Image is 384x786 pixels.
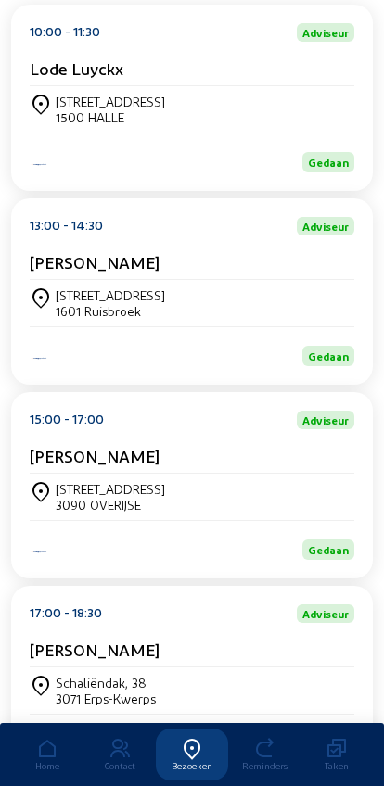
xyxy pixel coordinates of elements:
div: 17:00 - 18:30 [30,604,102,623]
cam-card-title: Lode Luyckx [30,58,123,78]
div: Reminders [228,760,301,771]
div: 10:00 - 11:30 [30,23,100,42]
div: 1500 HALLE [56,109,165,125]
div: [STREET_ADDRESS] [56,481,165,497]
span: Adviseur [302,608,349,619]
div: 3071 Erps-Kwerps [56,691,156,706]
div: Contact [83,760,156,771]
img: Iso Protect [30,356,48,361]
div: 13:00 - 14:30 [30,217,103,235]
span: Adviseur [302,27,349,38]
span: Adviseur [302,414,349,425]
span: Gedaan [308,156,349,169]
cam-card-title: [PERSON_NAME] [30,446,160,465]
a: Reminders [228,729,301,780]
cam-card-title: [PERSON_NAME] [30,640,160,659]
a: Taken [301,729,373,780]
div: [STREET_ADDRESS] [56,287,165,303]
div: Bezoeken [156,760,228,771]
a: Bezoeken [156,729,228,780]
div: Taken [301,760,373,771]
div: Schaliëndak, 38 [56,675,156,691]
a: Contact [83,729,156,780]
span: Adviseur [302,221,349,232]
span: Gedaan [308,349,349,362]
img: Iso Protect [30,162,48,167]
span: Gedaan [308,543,349,556]
div: 15:00 - 17:00 [30,411,104,429]
div: 3090 OVERIJSE [56,497,165,513]
div: 1601 Ruisbroek [56,303,165,319]
cam-card-title: [PERSON_NAME] [30,252,160,272]
a: Home [11,729,83,780]
img: Energy Protect Ramen & Deuren [30,550,48,554]
div: [STREET_ADDRESS] [56,94,165,109]
div: Home [11,760,83,771]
